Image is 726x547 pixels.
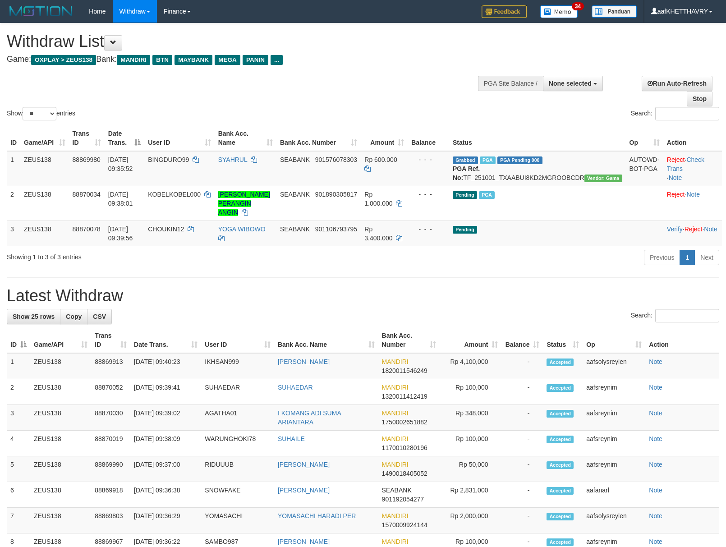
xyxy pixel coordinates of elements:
span: Copy 1820011546249 to clipboard [382,367,427,374]
th: ID: activate to sort column descending [7,327,30,353]
td: TF_251001_TXAABUI8KD2MGROOBCDR [449,151,626,186]
td: - [501,482,543,508]
span: MANDIRI [382,461,409,468]
button: None selected [543,76,603,91]
td: 2 [7,186,20,221]
span: Copy 901576078303 to clipboard [315,156,357,163]
b: PGA Ref. No: [453,165,480,181]
td: ZEUS138 [30,482,91,508]
span: Copy 901192054277 to clipboard [382,496,424,503]
span: [DATE] 09:39:56 [108,225,133,242]
div: - - - [411,190,446,199]
span: Copy 1490018405052 to clipboard [382,470,427,477]
span: Copy 901890305817 to clipboard [315,191,357,198]
a: Stop [687,91,712,106]
td: - [501,456,543,482]
img: panduan.png [592,5,637,18]
span: MANDIRI [382,409,409,417]
td: · · [663,221,722,246]
select: Showentries [23,107,56,120]
a: [PERSON_NAME] [278,461,330,468]
span: Copy 901106793795 to clipboard [315,225,357,233]
span: [DATE] 09:35:52 [108,156,133,172]
th: Status [449,125,626,151]
div: Showing 1 to 3 of 3 entries [7,249,296,262]
td: 3 [7,405,30,431]
a: Note [686,191,700,198]
span: MANDIRI [117,55,150,65]
span: Accepted [547,384,574,392]
td: IKHSAN999 [201,353,274,379]
th: Balance [408,125,449,151]
td: [DATE] 09:37:00 [130,456,201,482]
img: MOTION_logo.png [7,5,75,18]
th: Bank Acc. Name: activate to sort column ascending [215,125,276,151]
span: MANDIRI [382,538,409,545]
span: ... [271,55,283,65]
td: - [501,353,543,379]
label: Search: [631,107,719,120]
td: 6 [7,482,30,508]
span: BTN [152,55,172,65]
td: Rp 348,000 [440,405,501,431]
td: 1 [7,353,30,379]
a: Note [649,487,662,494]
td: 88870030 [91,405,130,431]
span: 88870034 [73,191,101,198]
th: Op: activate to sort column ascending [583,327,645,353]
td: aafsreynim [583,405,645,431]
th: Balance: activate to sort column ascending [501,327,543,353]
span: None selected [549,80,592,87]
a: Note [704,225,717,233]
td: 88869803 [91,508,130,533]
span: MANDIRI [382,512,409,519]
span: MANDIRI [382,384,409,391]
td: ZEUS138 [30,379,91,405]
span: Accepted [547,538,574,546]
a: Reject [667,156,685,163]
a: CSV [87,309,112,324]
a: Note [649,461,662,468]
img: Feedback.jpg [482,5,527,18]
input: Search: [655,309,719,322]
a: Verify [667,225,683,233]
h1: Withdraw List [7,32,475,51]
td: · · [663,151,722,186]
td: AGATHA01 [201,405,274,431]
span: Grabbed [453,156,478,164]
a: YOMASACHI HARADI PER [278,512,356,519]
th: Action [645,327,719,353]
span: SEABANK [280,225,310,233]
th: Date Trans.: activate to sort column descending [105,125,144,151]
a: Note [649,435,662,442]
td: YOMASACHI [201,508,274,533]
td: 88869913 [91,353,130,379]
td: RIDUUUB [201,456,274,482]
th: ID [7,125,20,151]
td: ZEUS138 [30,508,91,533]
td: - [501,431,543,456]
span: Pending [453,226,477,234]
span: SEABANK [280,191,310,198]
div: PGA Site Balance / [478,76,543,91]
td: Rp 2,831,000 [440,482,501,508]
td: [DATE] 09:38:09 [130,431,201,456]
th: User ID: activate to sort column ascending [201,327,274,353]
span: Accepted [547,461,574,469]
td: [DATE] 09:39:02 [130,405,201,431]
th: Op: activate to sort column ascending [626,125,663,151]
td: SUHAEDAR [201,379,274,405]
td: 5 [7,456,30,482]
span: 34 [572,2,584,10]
th: Bank Acc. Number: activate to sort column ascending [276,125,361,151]
span: Rp 600.000 [364,156,397,163]
a: [PERSON_NAME] [278,487,330,494]
td: [DATE] 09:40:23 [130,353,201,379]
h4: Game: Bank: [7,55,475,64]
span: Copy 1750002651882 to clipboard [382,418,427,426]
a: Show 25 rows [7,309,60,324]
td: 7 [7,508,30,533]
th: Amount: activate to sort column ascending [440,327,501,353]
td: - [501,508,543,533]
input: Search: [655,107,719,120]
